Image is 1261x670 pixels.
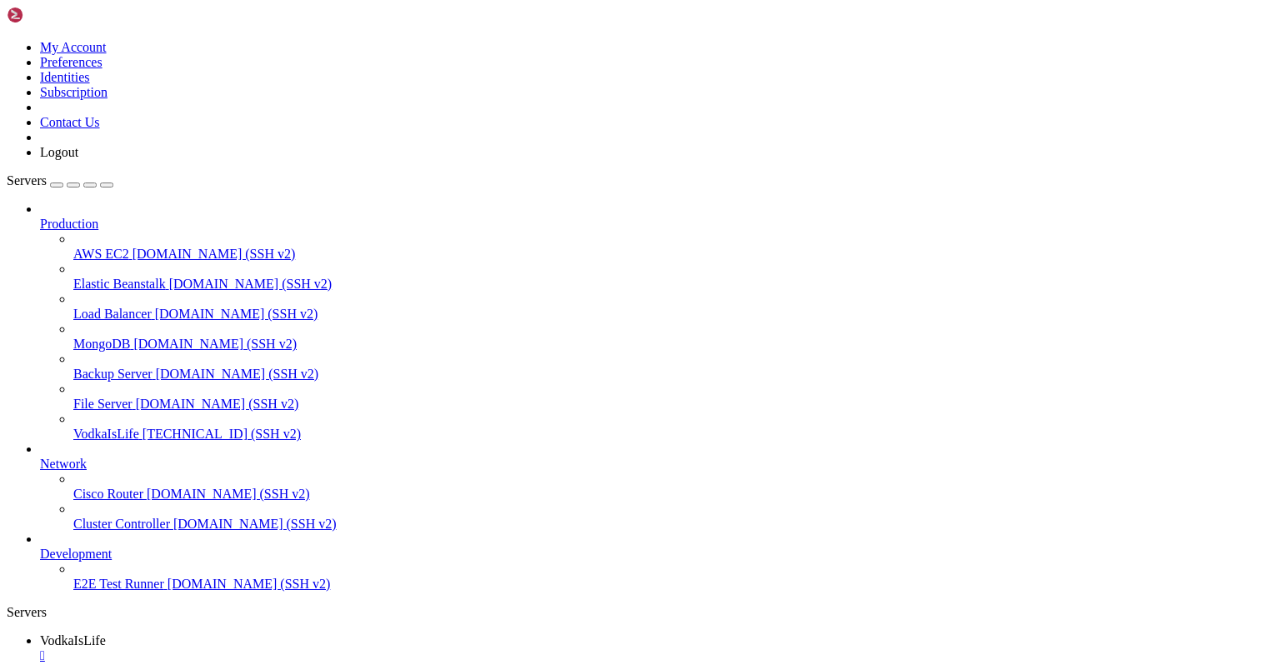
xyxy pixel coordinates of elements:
[147,487,310,501] span: [DOMAIN_NAME] (SSH v2)
[73,277,1254,292] a: Elastic Beanstalk [DOMAIN_NAME] (SSH v2)
[40,115,100,129] a: Contact Us
[73,577,1254,592] a: E2E Test Runner [DOMAIN_NAME] (SSH v2)
[73,232,1254,262] li: AWS EC2 [DOMAIN_NAME] (SSH v2)
[73,562,1254,592] li: E2E Test Runner [DOMAIN_NAME] (SSH v2)
[73,472,1254,502] li: Cisco Router [DOMAIN_NAME] (SSH v2)
[73,247,129,261] span: AWS EC2
[40,648,1254,663] a: 
[73,577,164,591] span: E2E Test Runner
[133,247,296,261] span: [DOMAIN_NAME] (SSH v2)
[7,173,47,187] span: Servers
[40,145,78,159] a: Logout
[73,397,133,411] span: File Server
[73,517,170,531] span: Cluster Controller
[40,633,106,647] span: VodkaIsLife
[40,442,1254,532] li: Network
[7,7,103,23] img: Shellngn
[40,70,90,84] a: Identities
[73,412,1254,442] li: VodkaIsLife [TECHNICAL_ID] (SSH v2)
[73,337,1254,352] a: MongoDB [DOMAIN_NAME] (SSH v2)
[73,367,153,381] span: Backup Server
[40,457,1254,472] a: Network
[40,457,87,471] span: Network
[73,322,1254,352] li: MongoDB [DOMAIN_NAME] (SSH v2)
[73,262,1254,292] li: Elastic Beanstalk [DOMAIN_NAME] (SSH v2)
[40,633,1254,663] a: VodkaIsLife
[40,40,107,54] a: My Account
[7,605,1254,620] div: Servers
[73,487,1254,502] a: Cisco Router [DOMAIN_NAME] (SSH v2)
[73,247,1254,262] a: AWS EC2 [DOMAIN_NAME] (SSH v2)
[173,517,337,531] span: [DOMAIN_NAME] (SSH v2)
[73,517,1254,532] a: Cluster Controller [DOMAIN_NAME] (SSH v2)
[73,307,1254,322] a: Load Balancer [DOMAIN_NAME] (SSH v2)
[73,307,152,321] span: Load Balancer
[73,277,166,291] span: Elastic Beanstalk
[73,367,1254,382] a: Backup Server [DOMAIN_NAME] (SSH v2)
[7,173,113,187] a: Servers
[143,427,301,441] span: [TECHNICAL_ID] (SSH v2)
[155,307,318,321] span: [DOMAIN_NAME] (SSH v2)
[40,202,1254,442] li: Production
[156,367,319,381] span: [DOMAIN_NAME] (SSH v2)
[133,337,297,351] span: [DOMAIN_NAME] (SSH v2)
[73,382,1254,412] li: File Server [DOMAIN_NAME] (SSH v2)
[73,352,1254,382] li: Backup Server [DOMAIN_NAME] (SSH v2)
[40,217,98,231] span: Production
[40,85,108,99] a: Subscription
[40,547,1254,562] a: Development
[73,502,1254,532] li: Cluster Controller [DOMAIN_NAME] (SSH v2)
[73,427,1254,442] a: VodkaIsLife [TECHNICAL_ID] (SSH v2)
[136,397,299,411] span: [DOMAIN_NAME] (SSH v2)
[73,397,1254,412] a: File Server [DOMAIN_NAME] (SSH v2)
[73,292,1254,322] li: Load Balancer [DOMAIN_NAME] (SSH v2)
[168,577,331,591] span: [DOMAIN_NAME] (SSH v2)
[40,55,103,69] a: Preferences
[73,427,139,441] span: VodkaIsLife
[169,277,333,291] span: [DOMAIN_NAME] (SSH v2)
[73,487,143,501] span: Cisco Router
[40,217,1254,232] a: Production
[40,532,1254,592] li: Development
[73,337,130,351] span: MongoDB
[40,547,112,561] span: Development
